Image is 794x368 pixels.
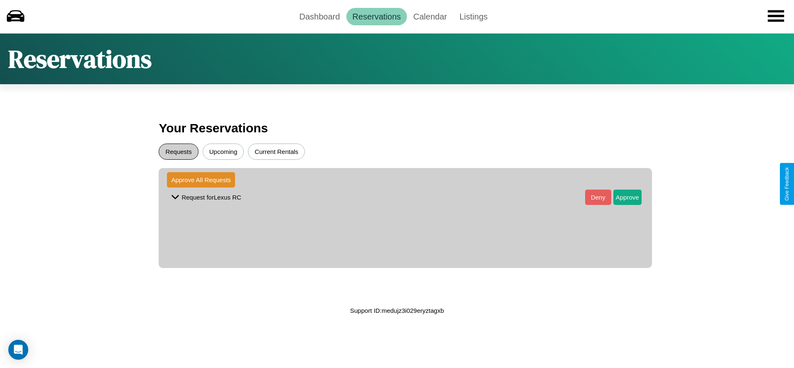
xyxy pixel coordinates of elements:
[784,167,790,201] div: Give Feedback
[159,117,635,139] h3: Your Reservations
[203,144,244,160] button: Upcoming
[167,172,235,188] button: Approve All Requests
[248,144,305,160] button: Current Rentals
[453,8,494,25] a: Listings
[293,8,346,25] a: Dashboard
[613,190,642,205] button: Approve
[350,305,444,316] p: Support ID: medujz3i029eryztagxb
[346,8,407,25] a: Reservations
[159,144,198,160] button: Requests
[8,42,152,76] h1: Reservations
[585,190,611,205] button: Deny
[181,192,241,203] p: Request for Lexus RC
[407,8,453,25] a: Calendar
[8,340,28,360] div: Open Intercom Messenger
